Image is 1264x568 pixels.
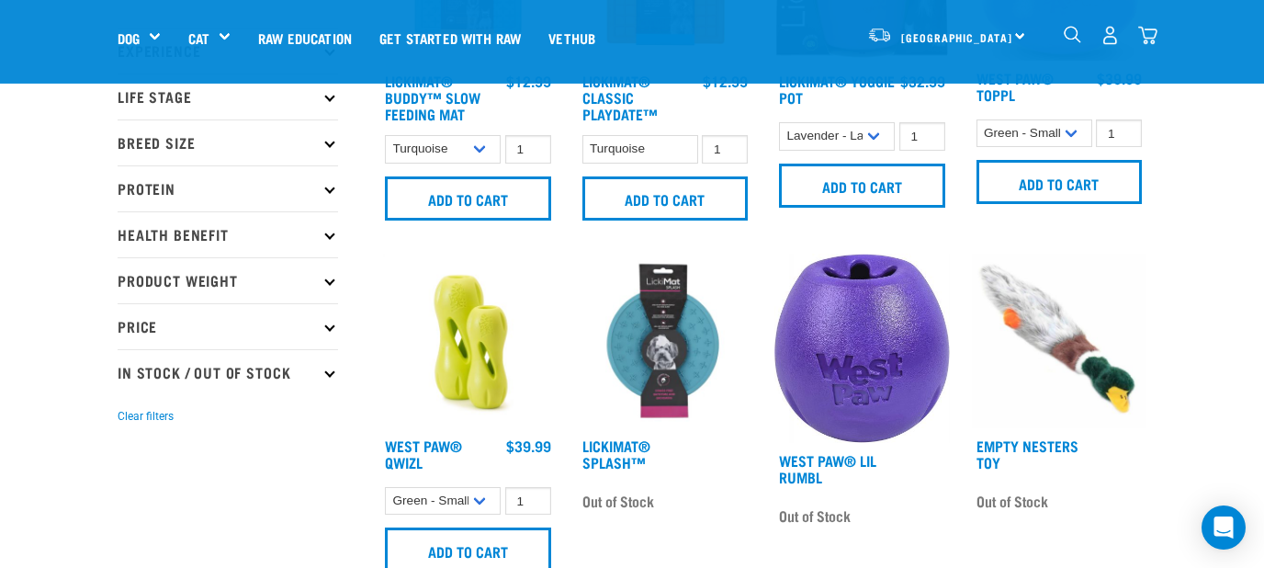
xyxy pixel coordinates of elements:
img: van-moving.png [867,27,892,43]
a: West Paw® Toppl [976,74,1054,98]
p: Price [118,303,338,349]
input: Add to cart [385,176,551,221]
a: Empty Nesters Toy [976,441,1078,466]
input: 1 [702,135,748,164]
button: Clear filters [118,408,174,425]
a: Vethub [535,1,609,74]
a: Cat [188,28,209,49]
a: LickiMat® Buddy™ Slow Feeding Mat [385,76,480,118]
div: $39.99 [506,437,551,454]
p: Life Stage [118,74,338,119]
div: Open Intercom Messenger [1202,506,1246,550]
input: 1 [505,135,551,164]
a: LickiMat® Classic Playdate™ [582,76,658,118]
a: LickiMat® Splash™ [582,441,650,466]
span: Out of Stock [582,487,654,515]
img: 91vjngt Ls L AC SL1500 [774,254,950,443]
img: home-icon-1@2x.png [1064,26,1081,43]
input: 1 [505,487,551,516]
img: Empty nesters plush mallard 18 17 [972,254,1147,429]
p: Breed Size [118,119,338,165]
p: In Stock / Out Of Stock [118,349,338,395]
img: user.png [1100,26,1120,45]
input: 1 [1096,119,1142,148]
input: 1 [899,122,945,151]
img: Lickimat Splash Turquoise 570x570 crop top [578,254,753,429]
input: Add to cart [779,164,945,208]
img: Qwizl [380,254,556,428]
span: Out of Stock [779,502,851,529]
a: West Paw® Lil Rumbl [779,456,876,481]
span: Out of Stock [976,487,1048,515]
p: Health Benefit [118,211,338,257]
a: West Paw® Qwizl [385,441,462,466]
input: Add to cart [582,176,749,221]
a: Dog [118,28,140,49]
input: Add to cart [976,160,1143,204]
img: home-icon@2x.png [1138,26,1157,45]
span: [GEOGRAPHIC_DATA] [901,34,1012,40]
a: Get started with Raw [366,1,535,74]
a: Raw Education [244,1,366,74]
p: Protein [118,165,338,211]
p: Product Weight [118,257,338,303]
